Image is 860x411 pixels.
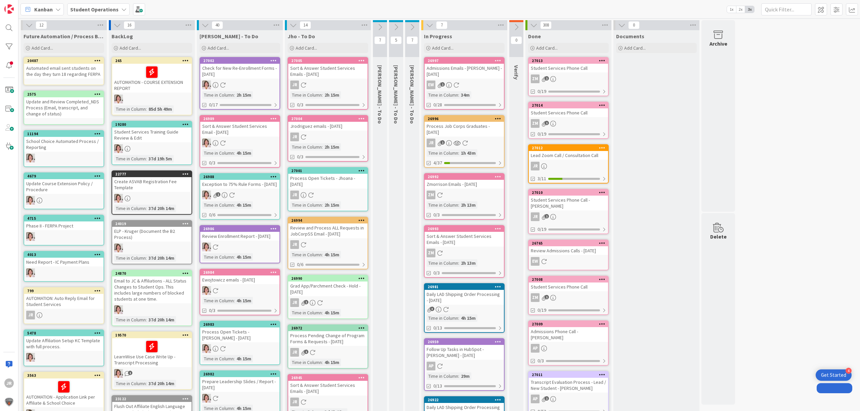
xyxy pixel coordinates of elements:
[112,58,191,64] div: 265
[529,190,608,210] div: 27010Student Services Phone Call - [PERSON_NAME]
[26,232,35,241] img: EW
[529,102,608,117] div: 27014Student Services Phone Call
[297,101,303,108] span: 0/3
[532,241,608,246] div: 26765
[427,191,435,199] div: ZM
[24,57,104,85] a: 20487Automated email sent students on the day they turn 18 regarding FERPA
[24,288,103,309] div: 799AUTOMATION: Auto Reply Email for Student Services
[24,131,103,137] div: 11194
[531,212,540,221] div: JR
[112,220,192,264] a: 24019ELP - Kruger (Document the B2 Process)EWTime in Column:37d 20h 14m
[288,281,368,296] div: Grad App/Parchment Check - Hold - [DATE]
[458,259,459,267] span: :
[26,196,35,205] img: EW
[531,162,540,170] div: JR
[24,173,103,194] div: 4679Update Course Extension Policy / Procedure
[200,225,280,263] a: 26986Review Enrollment Report - [DATE]EWTime in Column:4h 15m
[288,64,368,79] div: Sort & Answer Student Services Emails - [DATE]
[425,174,504,180] div: 26992
[234,149,235,157] span: :
[459,91,471,99] div: 34m
[424,173,505,220] a: 26992Zmorrison Emails - [DATE]ZMTime in Column:2h 13m0/3
[147,105,174,113] div: 85d 5h 49m
[112,270,192,326] a: 24870Email to JC & Affiliations - ALL Status Changes to Student Ops. This includes large numbers ...
[24,268,103,277] div: EW
[115,221,191,226] div: 24019
[203,58,279,63] div: 27002
[114,95,123,103] img: EW
[24,172,104,209] a: 4679Update Course Extension Policy / ProcedureEW
[288,223,368,238] div: Review and Process ALL Requests in JobCorpSS Email - [DATE]
[24,258,103,266] div: Need Report - IC Payment Plans
[203,116,279,121] div: 26989
[146,105,147,113] span: :
[427,139,435,147] div: JR
[24,196,103,205] div: EW
[288,115,368,162] a: 27004Jrodriguez emails - [DATE]JRTime in Column:2h 15m0/3
[545,295,549,299] span: 1
[24,287,104,324] a: 799AUTOMATION: Auto Reply Email for Student ServicesJR
[528,189,609,234] a: 27010Student Services Phone Call - [PERSON_NAME]JR0/19
[200,115,280,168] a: 26989Sort & Answer Student Services Email - [DATE]EWTime in Column:4h 15m0/3
[290,240,299,249] div: JR
[529,276,608,282] div: 27008
[288,191,368,199] div: JR
[27,252,103,257] div: 4013
[202,201,234,209] div: Time in Column
[459,201,477,209] div: 2h 13m
[425,116,504,137] div: 26996Process Job Corps Graduates - [DATE]
[537,131,546,138] span: 0/19
[27,216,103,221] div: 4715
[425,290,504,305] div: Daily LAD Shipping Order Processing - [DATE]
[147,155,174,162] div: 37d 19h 5m
[529,282,608,291] div: Student Services Phone Call
[425,191,504,199] div: ZM
[114,244,123,252] img: EW
[24,215,103,230] div: 4715Phase II - FERPA Project
[146,155,147,162] span: :
[112,121,192,165] a: 19280Student Services Training Guide Review & EditEWTime in Column:37d 19h 5m
[528,57,609,96] a: 27013Student Services Phone CallZM0/19
[112,144,191,153] div: EW
[323,143,341,151] div: 2h 15m
[288,217,368,223] div: 26994
[114,105,146,113] div: Time in Column
[433,159,442,166] span: 4/37
[288,116,368,122] div: 27004
[537,226,546,233] span: 0/19
[425,81,504,89] div: EW
[112,221,191,242] div: 24019ELP - Kruger (Document the B2 Process)
[425,58,504,79] div: 26997Admissions Emails - [PERSON_NAME] - [DATE]
[297,261,303,268] span: 0/6
[288,58,368,79] div: 27005Sort & Answer Student Services Emails - [DATE]
[425,64,504,79] div: Admissions Emails - [PERSON_NAME] - [DATE]
[427,91,458,99] div: Time in Column
[425,180,504,189] div: Zmorrison Emails - [DATE]
[290,201,322,209] div: Time in Column
[528,240,609,270] a: 26765Review Admissions Calls - [DATE]EW
[114,155,146,162] div: Time in Column
[428,58,504,63] div: 26997
[288,167,368,211] a: 27001Process Open Tickets - Jhoana - [DATE]JRTime in Column:2h 15m
[235,253,253,261] div: 4h 15m
[459,149,477,157] div: 1h 43m
[529,58,608,72] div: 27013Student Services Phone Call
[24,221,103,230] div: Phase II - FERPA Project
[528,276,609,315] a: 27008Student Services Phone CallZM0/19
[428,116,504,121] div: 26996
[529,145,608,151] div: 27012
[202,297,234,304] div: Time in Column
[529,64,608,72] div: Student Services Phone Call
[288,81,368,89] div: JR
[200,226,279,232] div: 26986
[200,226,279,241] div: 26986Review Enrollment Report - [DATE]
[427,81,435,89] div: EW
[200,286,279,295] div: EW
[202,286,211,295] img: EW
[288,122,368,131] div: Jrodriguez emails - [DATE]
[425,58,504,64] div: 26997
[34,5,53,13] span: Kanban
[200,122,279,137] div: Sort & Answer Student Services Email - [DATE]
[529,108,608,117] div: Student Services Phone Call
[200,58,279,79] div: 27002Check for New Re-Enrollment Forms - [DATE]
